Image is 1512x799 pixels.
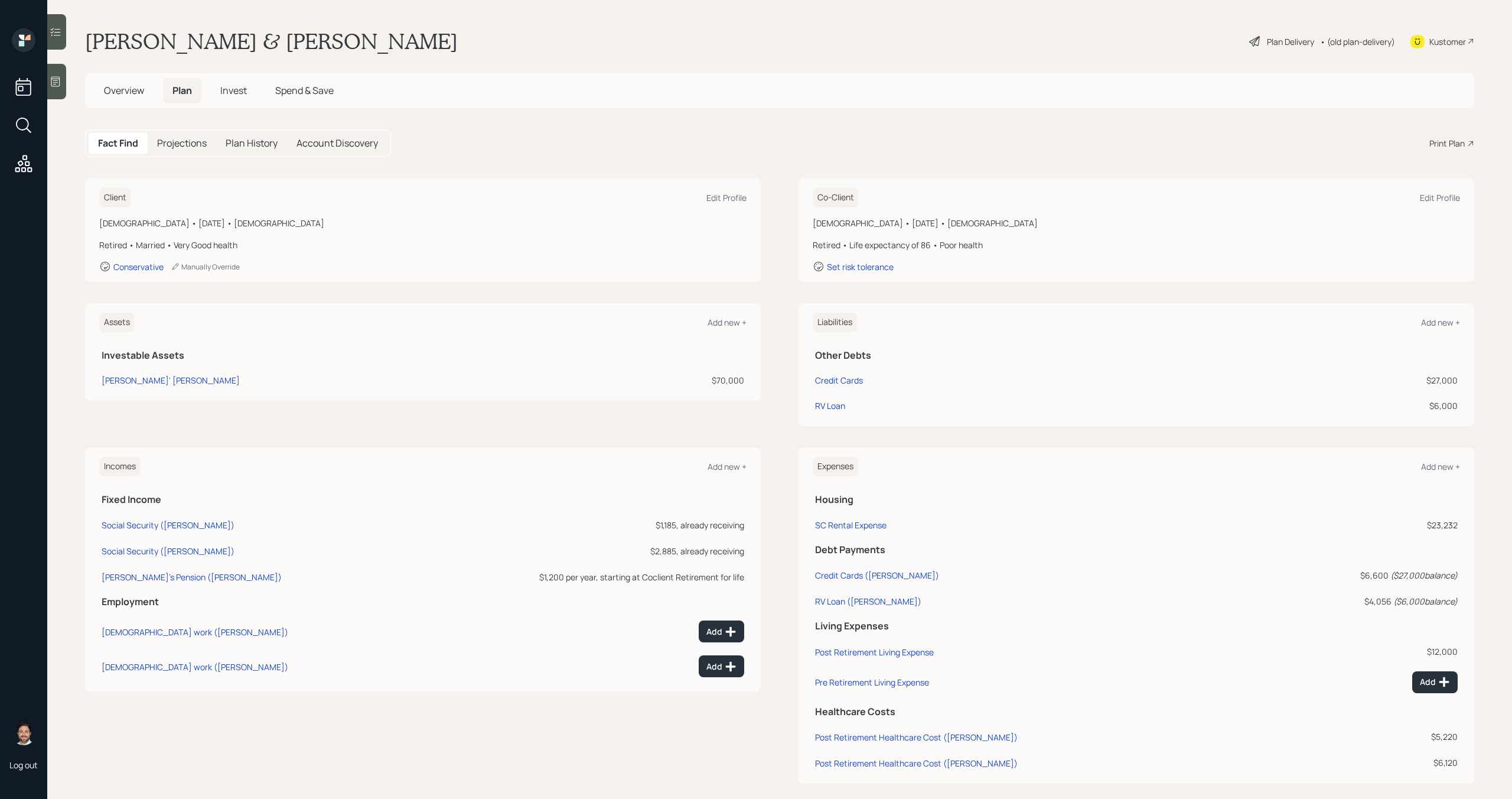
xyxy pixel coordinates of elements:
div: Edit Profile [706,192,747,203]
h6: Client [99,188,131,207]
div: Print Plan [1429,137,1465,150]
div: Add [706,626,737,638]
div: $1,200 per year, starting at Coclient Retirement for life [410,571,744,583]
div: $4,056 [1249,595,1458,608]
button: Add [699,655,744,677]
h5: Living Expenses [815,621,1458,632]
div: • (old plan-delivery) [1320,35,1395,48]
span: Plan [172,84,192,97]
div: Retired • Life expectancy of 86 • Poor health [813,239,1460,251]
h5: Other Debts [815,350,1458,361]
span: Invest [220,84,247,97]
h6: Co-Client [813,188,859,207]
div: Conservative [113,261,164,272]
h1: [PERSON_NAME] & [PERSON_NAME] [85,28,458,54]
div: Kustomer [1429,35,1466,48]
div: Add [1420,676,1450,688]
div: RV Loan [815,399,845,412]
div: Add new + [1421,317,1460,328]
div: Edit Profile [1420,192,1460,203]
h5: Account Discovery [296,138,378,149]
div: $23,232 [1249,519,1458,531]
div: [PERSON_NAME]' [PERSON_NAME] [102,374,240,386]
div: Add [706,661,737,673]
i: ( $6,000 balance) [1393,596,1458,607]
div: Add new + [1421,461,1460,472]
div: Social Security ([PERSON_NAME]) [102,545,234,557]
h5: Housing [815,494,1458,505]
div: Manually Override [171,262,240,272]
div: Set risk tolerance [827,261,894,272]
div: $6,600 [1249,569,1458,582]
span: Overview [104,84,144,97]
div: [DEMOGRAPHIC_DATA] • [DATE] • [DEMOGRAPHIC_DATA] [813,217,1460,229]
h6: Assets [99,313,135,332]
div: Credit Cards [815,374,863,386]
h5: Healthcare Costs [815,706,1458,717]
div: Credit Cards ([PERSON_NAME]) [815,570,939,581]
div: $70,000 [615,374,744,386]
div: Retired • Married • Very Good health [99,239,747,251]
button: Add [1412,671,1458,693]
h5: Debt Payments [815,544,1458,556]
div: $1,185, already receiving [410,519,744,531]
div: $2,885, already receiving [410,545,744,557]
button: Add [699,621,744,642]
div: Add new + [708,317,747,328]
div: Post Retirement Living Expense [815,647,934,658]
div: $5,220 [1249,730,1458,743]
h5: Plan History [226,138,278,149]
div: Social Security ([PERSON_NAME]) [102,519,234,531]
div: [PERSON_NAME]'s Pension ([PERSON_NAME]) [102,571,282,583]
div: [DEMOGRAPHIC_DATA] work ([PERSON_NAME]) [102,661,288,673]
div: $6,000 [1199,399,1458,412]
h5: Fact Find [98,138,138,149]
div: Add new + [708,461,747,472]
h5: Fixed Income [102,494,744,505]
h6: Liabilities [813,313,857,332]
div: RV Loan ([PERSON_NAME]) [815,596,921,607]
div: Plan Delivery [1267,35,1314,48]
img: michael-russo-headshot.png [12,722,35,745]
div: SC Rental Expense [815,519,887,531]
span: Spend & Save [275,84,334,97]
div: Pre Retirement Living Expense [815,677,929,688]
div: Post Retirement Healthcare Cost ([PERSON_NAME]) [815,758,1018,769]
div: [DEMOGRAPHIC_DATA] work ([PERSON_NAME]) [102,626,288,638]
h6: Expenses [813,457,858,476]
h5: Employment [102,596,744,608]
div: [DEMOGRAPHIC_DATA] • [DATE] • [DEMOGRAPHIC_DATA] [99,217,747,229]
i: ( $27,000 balance) [1390,570,1458,581]
div: $6,120 [1249,756,1458,769]
div: $12,000 [1249,645,1458,658]
h6: Incomes [99,457,141,476]
div: Log out [9,759,38,771]
h5: Projections [157,138,207,149]
h5: Investable Assets [102,350,744,361]
div: Post Retirement Healthcare Cost ([PERSON_NAME]) [815,732,1018,743]
div: $27,000 [1199,374,1458,386]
